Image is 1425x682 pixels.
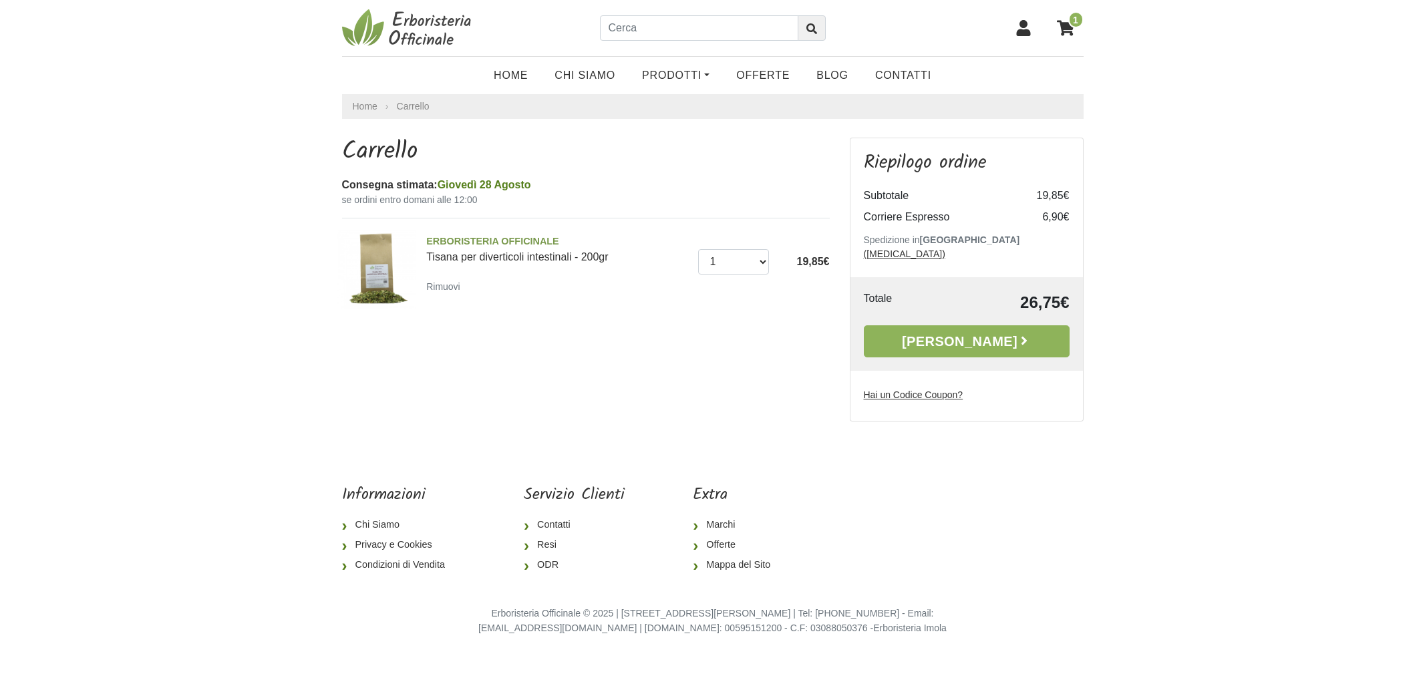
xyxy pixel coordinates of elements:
img: Erboristeria Officinale [342,8,476,48]
img: Tisana per diverticoli intestinali - 200gr [337,229,417,309]
a: Mappa del Sito [693,555,781,575]
td: Subtotale [864,185,1016,206]
a: Resi [524,535,625,555]
h3: Riepilogo ordine [864,152,1070,174]
small: se ordini entro domani alle 12:00 [342,193,830,207]
td: 6,90€ [1016,206,1070,228]
div: Consegna stimata: [342,177,830,193]
a: [PERSON_NAME] [864,325,1070,357]
a: ODR [524,555,625,575]
a: Blog [803,62,862,89]
u: Hai un Codice Coupon? [864,389,963,400]
a: Privacy e Cookies [342,535,456,555]
a: Marchi [693,515,781,535]
p: Spedizione in [864,233,1070,261]
a: Offerte [693,535,781,555]
a: Contatti [862,62,945,89]
td: 19,85€ [1016,185,1070,206]
a: Erboristeria Imola [873,623,947,633]
a: 1 [1050,11,1084,45]
nav: breadcrumb [342,94,1084,119]
td: 26,75€ [939,291,1070,315]
a: Prodotti [629,62,723,89]
span: 1 [1068,11,1084,28]
h1: Carrello [342,138,830,166]
h5: Informazioni [342,486,456,505]
iframe: fb:page Facebook Social Plugin [849,486,1083,532]
a: ERBORISTERIA OFFICINALETisana per diverticoli intestinali - 200gr [426,234,688,263]
a: Rimuovi [426,278,466,295]
input: Cerca [600,15,798,41]
h5: Servizio Clienti [524,486,625,505]
span: 19,85€ [797,256,830,267]
a: Condizioni di Vendita [342,555,456,575]
small: Erboristeria Officinale © 2025 | [STREET_ADDRESS][PERSON_NAME] | Tel: [PHONE_NUMBER] - Email: [EM... [478,608,947,633]
td: Corriere Espresso [864,206,1016,228]
a: ([MEDICAL_DATA]) [864,248,945,259]
a: OFFERTE [723,62,803,89]
a: Chi Siamo [342,515,456,535]
b: [GEOGRAPHIC_DATA] [920,234,1020,245]
small: Rimuovi [426,281,460,292]
span: ERBORISTERIA OFFICINALE [426,234,688,249]
td: Totale [864,291,939,315]
a: Carrello [397,101,430,112]
label: Hai un Codice Coupon? [864,388,963,402]
h5: Extra [693,486,781,505]
a: Home [480,62,541,89]
a: Home [353,100,377,114]
a: Chi Siamo [541,62,629,89]
span: Giovedì 28 Agosto [438,179,531,190]
a: Contatti [524,515,625,535]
